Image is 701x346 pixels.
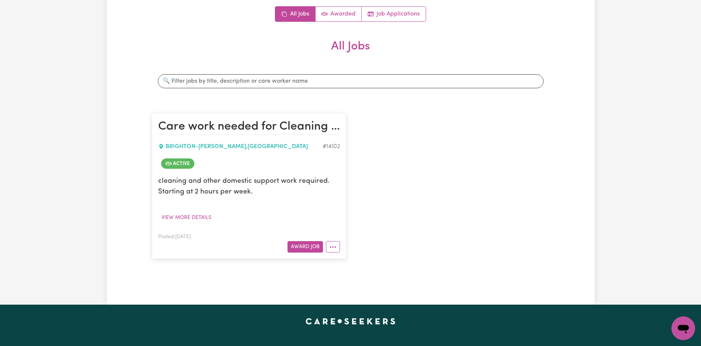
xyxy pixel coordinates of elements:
[306,318,395,324] a: Careseekers home page
[671,316,695,340] iframe: Button to launch messaging window
[323,142,340,151] div: Job ID #14102
[275,7,316,21] a: All jobs
[158,212,215,223] button: View more details
[161,158,194,169] span: Job is active
[152,40,549,65] h2: All Jobs
[158,142,323,151] div: BRIGHTON-[PERSON_NAME] , [GEOGRAPHIC_DATA]
[158,176,340,198] p: cleaning and other domestic support work required. Starting at 2 hours per week.
[362,7,426,21] a: Job applications
[326,241,340,253] button: More options
[158,74,544,88] input: 🔍 Filter jobs by title, description or care worker name
[316,7,362,21] a: Active jobs
[158,234,191,239] span: Posted: [DATE]
[287,241,323,253] button: Award Job
[158,120,340,134] h2: Care work needed for Cleaning Services, Domestic Assistance (light duties only), Cooking, Meal Prep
